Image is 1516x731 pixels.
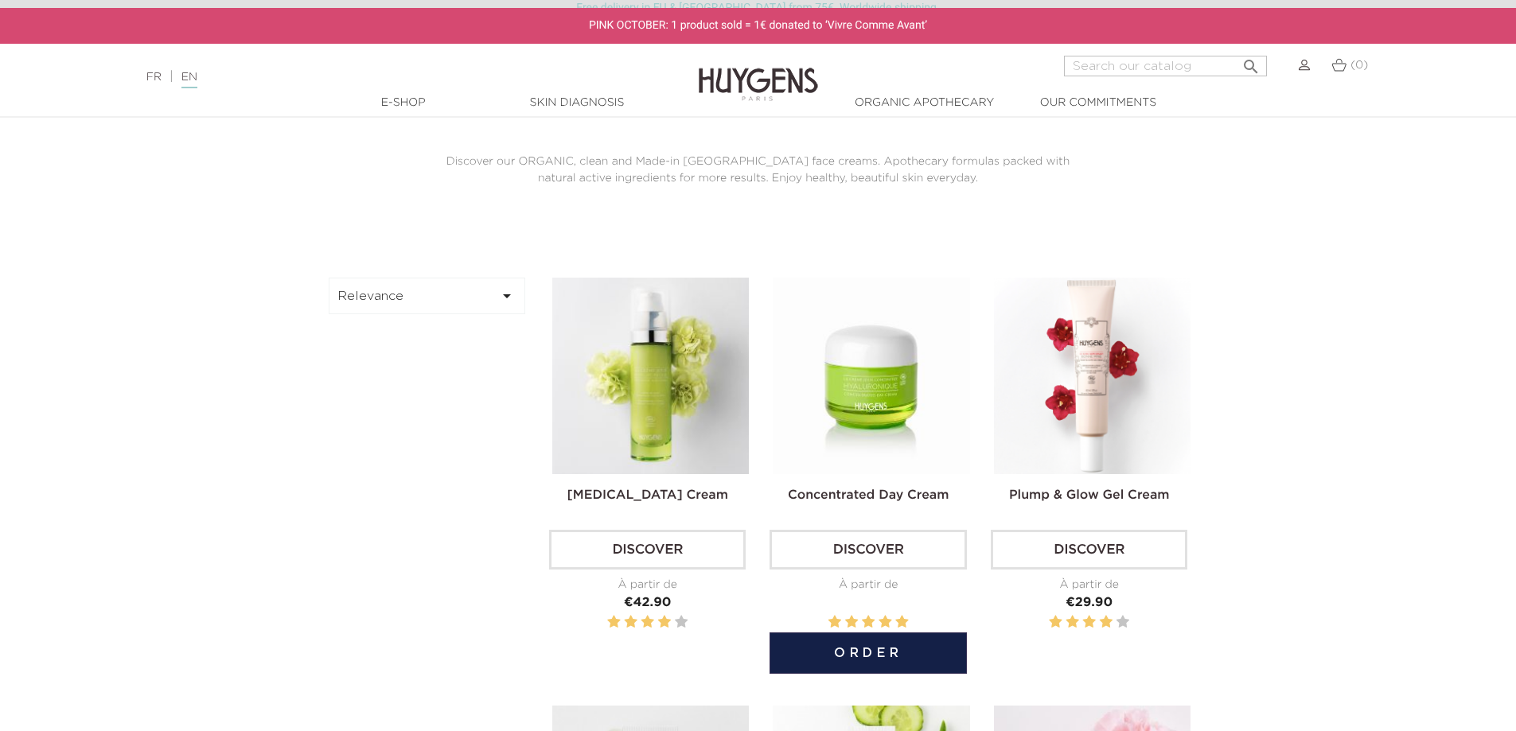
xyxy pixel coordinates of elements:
label: 2 [624,612,637,632]
div: À partir de [770,577,966,593]
div: À partir de [549,577,746,593]
span: (0) [1350,60,1368,71]
img: Hyaluronic Acid Cream [552,278,749,474]
label: 4 [879,612,891,632]
label: 2 [1066,612,1078,632]
a: EN [181,72,197,88]
a: Skin Diagnosis [497,95,657,111]
span: €29.90 [1066,597,1113,609]
a: [MEDICAL_DATA] Cream [567,489,728,502]
img: Plump & Glow Gel Cream [994,278,1191,474]
a: Our commitments [1019,95,1178,111]
span: €42.90 [624,597,671,609]
div: À partir de [991,577,1187,593]
label: 3 [1083,612,1096,632]
a: Organic Apothecary [845,95,1004,111]
button: Order [770,632,966,674]
label: 2 [845,612,858,632]
label: 1 [828,612,841,632]
a: Plump & Glow Gel Cream [1009,489,1170,502]
label: 1 [607,612,620,632]
label: 3 [862,612,875,632]
label: 1 [1049,612,1062,632]
a: Discover [549,530,746,570]
label: 5 [895,612,908,632]
label: 5 [1117,612,1129,632]
label: 4 [1100,612,1113,632]
i:  [1241,52,1261,72]
a: Discover [770,530,966,570]
button: Relevance [329,278,526,314]
label: 4 [658,612,671,632]
i:  [497,286,516,305]
img: Huygens [699,42,818,103]
div: | [138,68,620,87]
a: Discover [991,530,1187,570]
a: Concentrated Day Cream [788,489,949,502]
button:  [1237,51,1265,72]
label: 5 [675,612,688,632]
a: FR [146,72,162,83]
label: 3 [641,612,654,632]
a: E-Shop [324,95,483,111]
p: Discover our ORGANIC, clean and Made-in [GEOGRAPHIC_DATA] face creams. Apothecary formulas packed... [442,154,1073,187]
input: Search [1064,56,1267,76]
